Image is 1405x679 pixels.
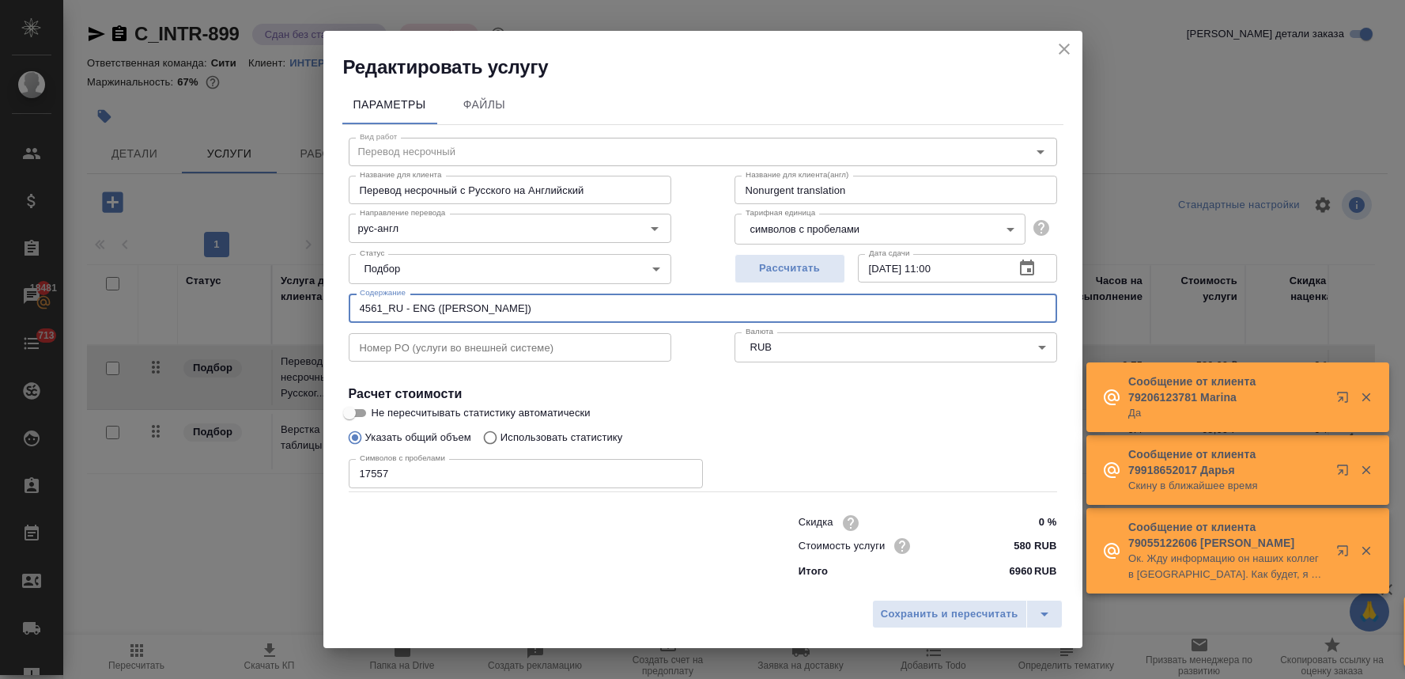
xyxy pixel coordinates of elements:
[799,538,886,554] p: Стоимость услуги
[349,254,671,284] div: Подбор
[735,254,845,283] button: Рассчитать
[1034,563,1057,579] p: RUB
[644,218,666,240] button: Open
[372,405,591,421] span: Не пересчитывать статистику автоматически
[746,340,776,354] button: RUB
[447,95,523,115] span: Файлы
[799,514,833,530] p: Скидка
[746,222,865,236] button: символов с пробелами
[743,260,837,278] span: Рассчитать
[799,563,828,579] p: Итого
[1350,463,1382,477] button: Закрыть
[881,605,1018,624] span: Сохранить и пересчитать
[735,332,1057,362] div: RUB
[1350,390,1382,404] button: Закрыть
[343,55,1082,80] h2: Редактировать услугу
[997,511,1056,534] input: ✎ Введи что-нибудь
[1128,374,1326,405] p: Сообщение от клиента 79206123781 Marina
[1128,519,1326,551] p: Сообщение от клиента 79055122606 [PERSON_NAME]
[997,534,1056,557] input: ✎ Введи что-нибудь
[735,214,1025,244] div: символов с пробелами
[1128,405,1326,421] p: Да
[1128,446,1326,478] p: Сообщение от клиента 79918652017 Дарья
[1009,563,1032,579] p: 6960
[365,430,471,446] p: Указать общий объем
[1052,37,1076,61] button: close
[1128,478,1326,494] p: Скину в ближайшее время
[1327,535,1365,573] button: Открыть в новой вкладке
[1350,544,1382,558] button: Закрыть
[1327,454,1365,492] button: Открыть в новой вкладке
[1128,551,1326,582] p: Ок. Жду информацию он наших коллег в [GEOGRAPHIC_DATA]. Как будет, я вам пришлю
[872,600,1027,628] button: Сохранить и пересчитать
[1327,381,1365,419] button: Открыть в новой вкладке
[500,430,623,446] p: Использовать статистику
[872,600,1063,628] div: split button
[349,385,1057,404] h4: Расчет стоимости
[352,95,428,115] span: Параметры
[360,262,406,275] button: Подбор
